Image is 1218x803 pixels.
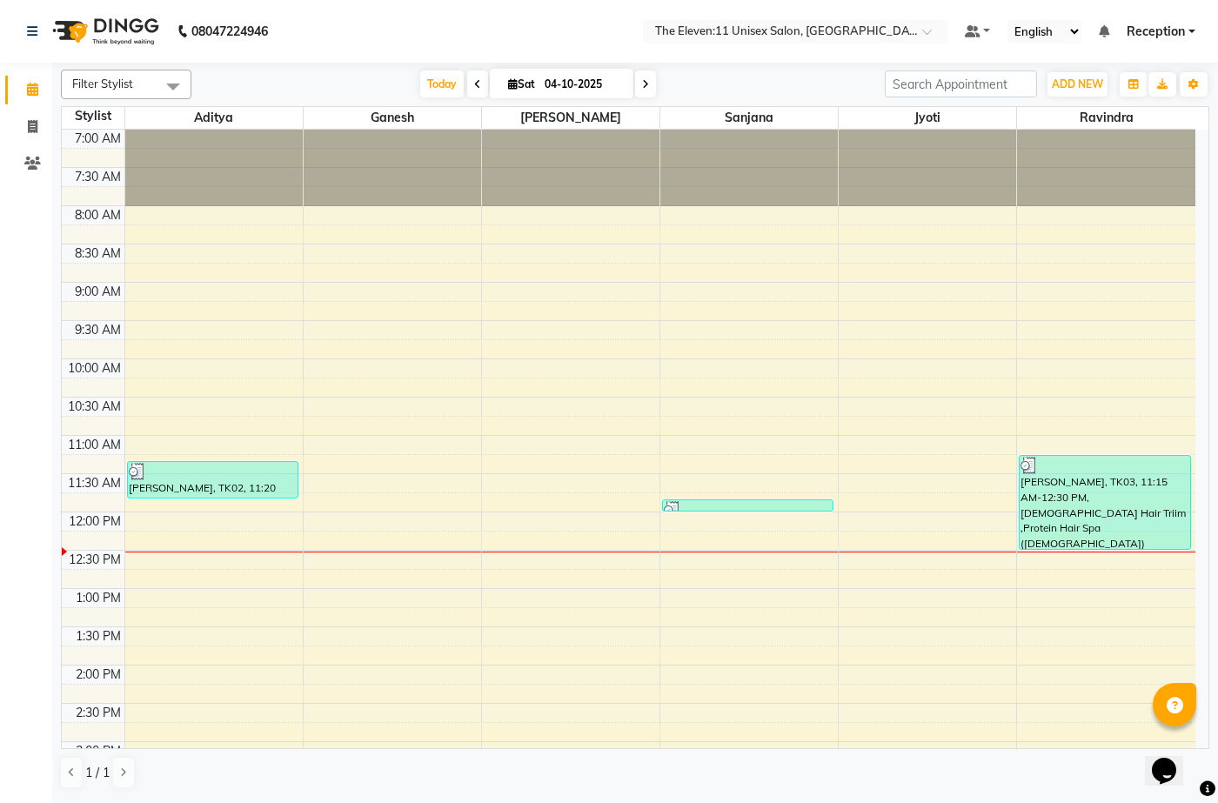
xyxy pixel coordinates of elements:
[504,77,539,90] span: Sat
[85,764,110,782] span: 1 / 1
[125,107,303,129] span: Aditya
[65,512,124,531] div: 12:00 PM
[72,704,124,722] div: 2:30 PM
[71,206,124,224] div: 8:00 AM
[660,107,838,129] span: Sanjana
[72,589,124,607] div: 1:00 PM
[191,7,268,56] b: 08047224946
[71,283,124,301] div: 9:00 AM
[885,70,1037,97] input: Search Appointment
[1047,72,1108,97] button: ADD NEW
[72,627,124,646] div: 1:30 PM
[839,107,1016,129] span: Jyoti
[1052,77,1103,90] span: ADD NEW
[72,666,124,684] div: 2:00 PM
[71,244,124,263] div: 8:30 AM
[482,107,659,129] span: [PERSON_NAME]
[128,462,298,498] div: [PERSON_NAME], TK02, 11:20 AM-11:50 AM, [DEMOGRAPHIC_DATA] Hair Triim
[64,436,124,454] div: 11:00 AM
[72,742,124,760] div: 3:00 PM
[304,107,481,129] span: Ganesh
[1017,107,1195,129] span: Ravindra
[71,168,124,186] div: 7:30 AM
[44,7,164,56] img: logo
[71,321,124,339] div: 9:30 AM
[64,359,124,378] div: 10:00 AM
[663,500,833,511] div: [PERSON_NAME], TK02, 11:50 AM-12:00 PM, Threading - eyebrows
[539,71,626,97] input: 2025-10-04
[72,77,133,90] span: Filter Stylist
[62,107,124,125] div: Stylist
[64,398,124,416] div: 10:30 AM
[420,70,464,97] span: Today
[65,551,124,569] div: 12:30 PM
[71,130,124,148] div: 7:00 AM
[1145,733,1201,786] iframe: chat widget
[1020,456,1190,549] div: [PERSON_NAME], TK03, 11:15 AM-12:30 PM, [DEMOGRAPHIC_DATA] Hair Triim ,Protein Hair Spa ([DEMOGRA...
[1127,23,1185,41] span: Reception
[64,474,124,492] div: 11:30 AM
